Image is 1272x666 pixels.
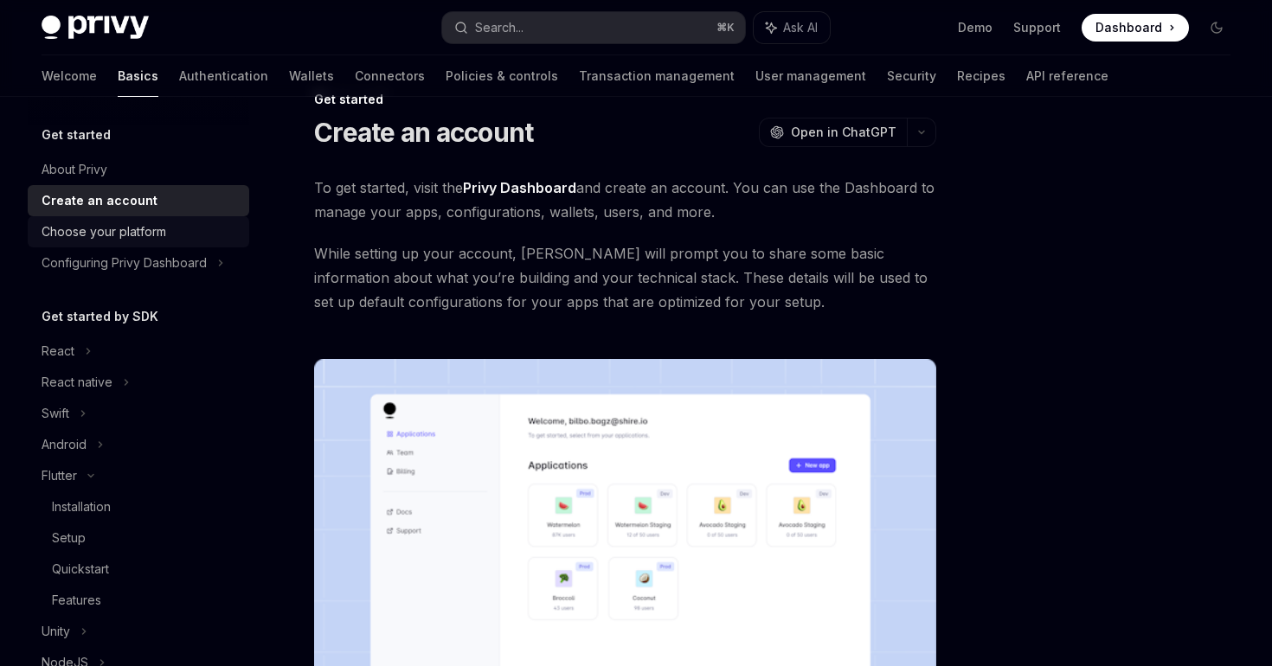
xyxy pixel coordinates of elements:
a: Transaction management [579,55,735,97]
a: Policies & controls [446,55,558,97]
a: User management [755,55,866,97]
div: Android [42,434,87,455]
h5: Get started by SDK [42,306,158,327]
a: Authentication [179,55,268,97]
a: Setup [28,522,249,554]
a: Choose your platform [28,216,249,247]
div: Installation [52,496,111,517]
span: ⌘ K [716,21,735,35]
div: Unity [42,621,70,642]
div: Configuring Privy Dashboard [42,253,207,273]
div: React [42,341,74,362]
div: Get started [314,91,936,108]
button: Search...⌘K [442,12,744,43]
div: Create an account [42,190,157,211]
a: About Privy [28,154,249,185]
a: Dashboard [1082,14,1189,42]
div: Choose your platform [42,221,166,242]
a: Security [887,55,936,97]
a: Connectors [355,55,425,97]
div: Quickstart [52,559,109,580]
a: Demo [958,19,993,36]
h5: Get started [42,125,111,145]
a: Support [1013,19,1061,36]
span: Open in ChatGPT [791,124,896,141]
div: Search... [475,17,524,38]
span: Ask AI [783,19,818,36]
a: Recipes [957,55,1005,97]
a: Welcome [42,55,97,97]
h1: Create an account [314,117,533,148]
a: Basics [118,55,158,97]
a: Quickstart [28,554,249,585]
span: To get started, visit the and create an account. You can use the Dashboard to manage your apps, c... [314,176,936,224]
button: Open in ChatGPT [759,118,907,147]
a: Features [28,585,249,616]
a: Wallets [289,55,334,97]
div: Flutter [42,465,77,486]
img: dark logo [42,16,149,40]
button: Toggle dark mode [1203,14,1230,42]
span: While setting up your account, [PERSON_NAME] will prompt you to share some basic information abou... [314,241,936,314]
div: Features [52,590,101,611]
div: Swift [42,403,69,424]
button: Ask AI [754,12,830,43]
a: Privy Dashboard [463,179,576,197]
a: Installation [28,491,249,522]
a: Create an account [28,185,249,216]
div: Setup [52,528,86,548]
span: Dashboard [1095,19,1162,36]
div: About Privy [42,159,107,180]
a: API reference [1026,55,1108,97]
div: React native [42,372,112,393]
